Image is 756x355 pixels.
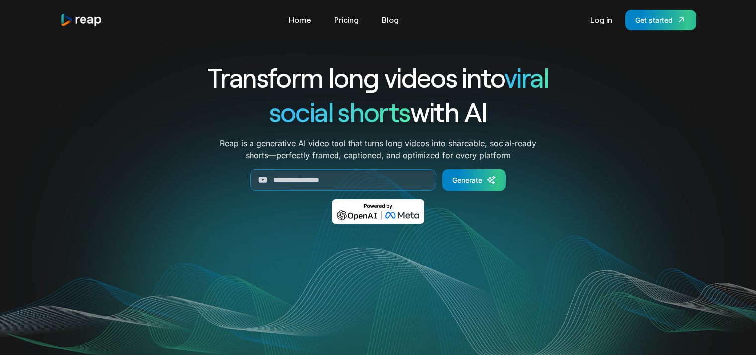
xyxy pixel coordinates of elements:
h1: Transform long videos into [171,60,585,94]
a: Blog [377,12,404,28]
a: Home [284,12,316,28]
a: Get started [625,10,696,30]
a: home [60,13,103,27]
h1: with AI [171,94,585,129]
div: Generate [452,175,482,185]
span: viral [504,61,549,93]
div: Get started [635,15,672,25]
span: social shorts [269,95,410,128]
img: Powered by OpenAI & Meta [332,199,424,224]
a: Generate [442,169,506,191]
form: Generate Form [171,169,585,191]
p: Reap is a generative AI video tool that turns long videos into shareable, social-ready shorts—per... [220,137,536,161]
img: reap logo [60,13,103,27]
a: Pricing [329,12,364,28]
a: Log in [586,12,617,28]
